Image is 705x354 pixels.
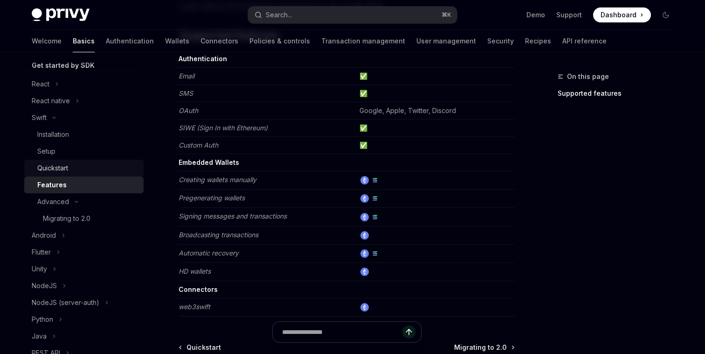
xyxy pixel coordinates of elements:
em: SMS [179,89,193,97]
div: NodeJS [32,280,57,291]
a: Welcome [32,30,62,52]
a: User management [416,30,476,52]
div: Android [32,230,56,241]
strong: Embedded Wallets [179,158,239,166]
em: Creating wallets manually [179,176,256,184]
button: Toggle dark mode [658,7,673,22]
em: Custom Auth [179,141,218,149]
em: Automatic recovery [179,249,239,257]
a: Features [24,177,144,193]
td: Google, Apple, Twitter, Discord [356,102,515,120]
span: ⌘ K [442,11,451,19]
div: Swift [32,112,47,123]
a: Migrating to 2.0 [24,210,144,227]
img: dark logo [32,8,90,21]
div: Unity [32,263,47,275]
em: OAuth [179,106,198,114]
img: ethereum.png [360,249,369,258]
div: Setup [37,146,55,157]
div: React native [32,95,70,106]
div: Java [32,331,47,342]
em: Signing messages and transactions [179,212,287,220]
div: Features [37,179,67,191]
img: solana.png [371,249,379,258]
img: ethereum.png [360,194,369,203]
span: Dashboard [601,10,636,20]
a: Transaction management [321,30,405,52]
em: Broadcasting transactions [179,231,258,239]
em: Email [179,72,194,80]
a: Connectors [200,30,238,52]
a: Authentication [106,30,154,52]
a: Wallets [165,30,189,52]
td: ✅ [356,68,515,85]
img: solana.png [371,213,379,221]
img: ethereum.png [360,303,369,312]
a: API reference [562,30,607,52]
div: Python [32,314,53,325]
td: ✅ [356,120,515,137]
button: Send message [402,326,415,339]
img: solana.png [371,176,379,184]
a: Supported features [558,86,681,101]
a: Demo [526,10,545,20]
a: Installation [24,126,144,143]
em: HD wallets [179,267,211,275]
div: Installation [37,129,69,140]
span: On this page [567,71,609,82]
img: ethereum.png [360,268,369,276]
img: ethereum.png [360,231,369,240]
a: Quickstart [24,160,144,177]
div: Migrating to 2.0 [43,213,90,224]
img: ethereum.png [360,176,369,184]
a: Setup [24,143,144,160]
div: Advanced [37,196,69,207]
strong: Authentication [179,55,227,63]
strong: Connectors [179,285,218,293]
td: ✅ [356,85,515,102]
a: Support [556,10,582,20]
em: Pregenerating wallets [179,194,245,202]
div: React [32,78,49,90]
a: Basics [73,30,95,52]
img: ethereum.png [360,213,369,221]
em: SIWE (Sign In with Ethereum) [179,124,268,132]
img: solana.png [371,194,379,203]
em: web3swift [179,303,210,311]
div: Flutter [32,247,51,258]
a: Recipes [525,30,551,52]
a: Dashboard [593,7,651,22]
div: Quickstart [37,163,68,174]
td: ✅ [356,137,515,154]
div: NodeJS (server-auth) [32,297,99,308]
button: Search...⌘K [248,7,457,23]
a: Policies & controls [249,30,310,52]
div: Search... [266,9,292,21]
a: Security [487,30,514,52]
